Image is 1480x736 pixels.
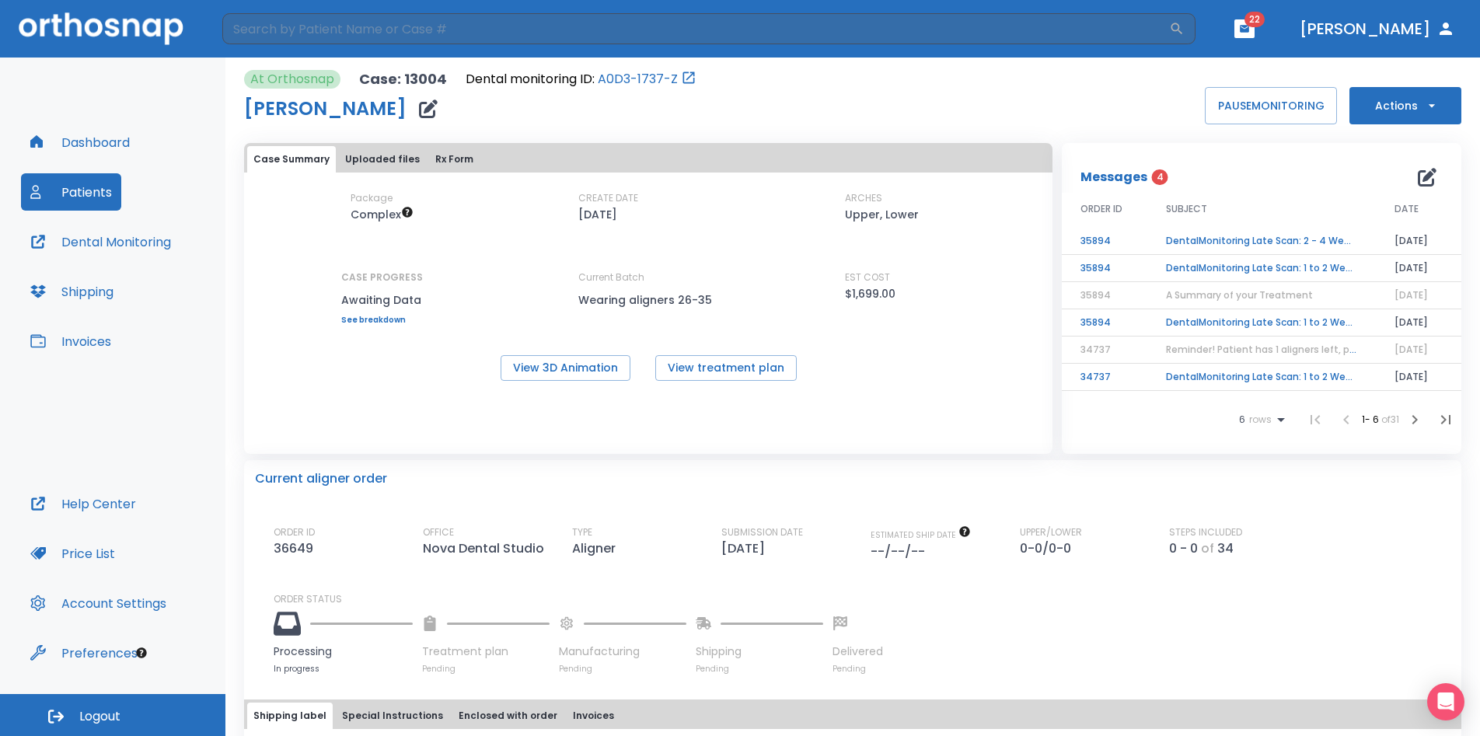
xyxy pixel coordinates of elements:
p: Upper, Lower [845,205,919,224]
td: DentalMonitoring Late Scan: 1 to 2 Weeks Notification [1147,255,1376,282]
p: [DATE] [721,539,771,558]
p: [DATE] [578,205,617,224]
p: of [1201,539,1214,558]
td: [DATE] [1376,228,1461,255]
div: Open patient in dental monitoring portal [466,70,696,89]
p: Pending [422,663,550,675]
p: SUBMISSION DATE [721,525,803,539]
span: Logout [79,708,120,725]
td: 34737 [1062,364,1147,391]
button: Uploaded files [339,146,426,173]
p: Nova Dental Studio [423,539,550,558]
p: Delivered [832,644,883,660]
p: ORDER ID [274,525,315,539]
button: [PERSON_NAME] [1293,15,1461,43]
p: ARCHES [845,191,882,205]
button: Actions [1349,87,1461,124]
p: --/--/-- [871,542,931,561]
p: Manufacturing [559,644,686,660]
span: A Summary of your Treatment [1166,288,1313,302]
button: Invoices [21,323,120,360]
p: Pending [832,663,883,675]
p: 34 [1217,539,1234,558]
div: Tooltip anchor [134,646,148,660]
p: Aligner [572,539,622,558]
p: Dental monitoring ID: [466,70,595,89]
button: Patients [21,173,121,211]
p: Case: 13004 [359,70,447,89]
a: See breakdown [341,316,423,325]
p: Package [351,191,393,205]
td: 35894 [1062,255,1147,282]
span: 1 - 6 [1362,413,1381,426]
td: 35894 [1062,228,1147,255]
button: Price List [21,535,124,572]
p: Messages [1080,168,1147,187]
p: OFFICE [423,525,454,539]
p: In progress [274,663,413,675]
h1: [PERSON_NAME] [244,99,407,118]
p: Pending [696,663,823,675]
p: Pending [559,663,686,675]
p: Treatment plan [422,644,550,660]
span: [DATE] [1394,343,1428,356]
span: The date will be available after approving treatment plan [871,529,971,541]
button: PAUSEMONITORING [1205,87,1337,124]
span: ORDER ID [1080,202,1122,216]
p: ORDER STATUS [274,592,1450,606]
td: [DATE] [1376,364,1461,391]
div: tabs [247,146,1049,173]
span: [DATE] [1394,288,1428,302]
td: 35894 [1062,309,1147,337]
span: SUBJECT [1166,202,1207,216]
p: EST COST [845,270,890,284]
span: 22 [1244,12,1265,27]
p: UPPER/LOWER [1020,525,1082,539]
button: View 3D Animation [501,355,630,381]
button: Enclosed with order [452,703,564,729]
p: At Orthosnap [250,70,334,89]
button: Preferences [21,634,147,671]
span: 6 [1239,414,1245,425]
p: Current Batch [578,270,718,284]
span: 4 [1152,169,1168,185]
button: Case Summary [247,146,336,173]
span: of 31 [1381,413,1399,426]
input: Search by Patient Name or Case # [222,13,1169,44]
span: 34737 [1080,343,1111,356]
p: Processing [274,644,413,660]
p: 0-0/0-0 [1020,539,1077,558]
button: Help Center [21,485,145,522]
a: A0D3-1737-Z [598,70,678,89]
p: 36649 [274,539,319,558]
button: Shipping label [247,703,333,729]
button: Account Settings [21,584,176,622]
p: Wearing aligners 26-35 [578,291,718,309]
img: Orthosnap [19,12,183,44]
p: 0 - 0 [1169,539,1198,558]
p: CASE PROGRESS [341,270,423,284]
span: Up to 50 Steps (100 aligners) [351,207,414,222]
button: Dental Monitoring [21,223,180,260]
span: rows [1245,414,1272,425]
td: DentalMonitoring Late Scan: 1 to 2 Weeks Notification [1147,309,1376,337]
button: Shipping [21,273,123,310]
button: Rx Form [429,146,480,173]
button: View treatment plan [655,355,797,381]
td: [DATE] [1376,255,1461,282]
p: STEPS INCLUDED [1169,525,1242,539]
button: Dashboard [21,124,139,161]
span: DATE [1394,202,1419,216]
p: $1,699.00 [845,284,895,303]
p: TYPE [572,525,592,539]
td: [DATE] [1376,309,1461,337]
